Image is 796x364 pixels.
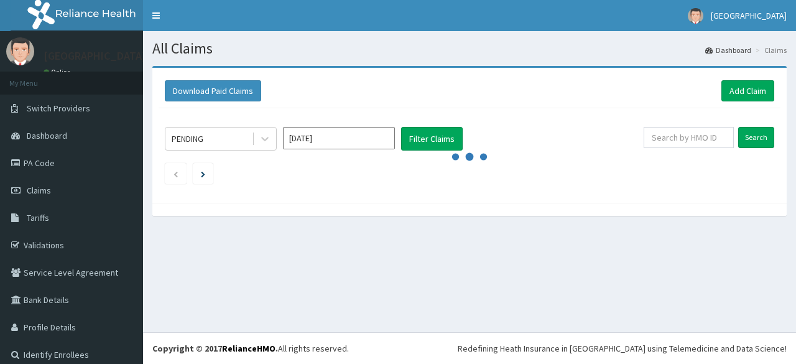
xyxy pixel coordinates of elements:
input: Search [738,127,774,148]
footer: All rights reserved. [143,332,796,364]
input: Search by HMO ID [644,127,734,148]
a: Previous page [173,168,178,179]
button: Filter Claims [401,127,463,151]
strong: Copyright © 2017 . [152,343,278,354]
img: User Image [6,37,34,65]
span: Tariffs [27,212,49,223]
button: Download Paid Claims [165,80,261,101]
h1: All Claims [152,40,787,57]
div: Redefining Heath Insurance in [GEOGRAPHIC_DATA] using Telemedicine and Data Science! [458,342,787,355]
li: Claims [752,45,787,55]
a: RelianceHMO [222,343,275,354]
span: Claims [27,185,51,196]
span: Dashboard [27,130,67,141]
a: Add Claim [721,80,774,101]
svg: audio-loading [451,138,488,175]
div: PENDING [172,133,203,145]
p: [GEOGRAPHIC_DATA] [44,50,146,62]
input: Select Month and Year [283,127,395,149]
img: User Image [688,8,703,24]
a: Online [44,68,73,77]
a: Next page [201,168,205,179]
span: [GEOGRAPHIC_DATA] [711,10,787,21]
span: Switch Providers [27,103,90,114]
a: Dashboard [705,45,751,55]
